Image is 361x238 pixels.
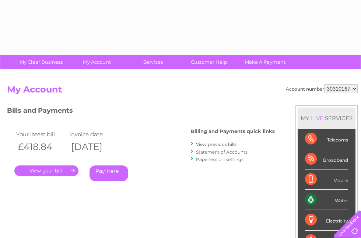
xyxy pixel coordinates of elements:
div: MY SERVICES [298,108,355,129]
td: Invoice date [67,129,120,139]
div: Mobile [305,169,348,190]
div: LIVE [309,115,325,122]
div: Water [305,190,348,210]
div: Broadband [305,149,348,169]
a: Statement of Accounts [196,149,248,155]
a: Customer Help [179,55,239,69]
a: View previous bills [196,141,236,147]
div: Account number [286,84,358,93]
div: Telecoms [305,129,348,149]
a: My Clear Business [11,55,71,69]
a: My Account [67,55,127,69]
a: Services [123,55,183,69]
h3: Bills and Payments [7,105,275,118]
h2: My Account [7,84,358,98]
a: Pay Here [90,165,128,181]
a: Paperless bill settings [196,157,243,162]
a: . [14,165,78,176]
div: Electricity [305,210,348,230]
td: Your latest bill [14,129,67,139]
a: Make A Payment [235,55,295,69]
th: [DATE] [67,139,120,154]
h4: Billing and Payments quick links [191,129,275,134]
th: £418.84 [14,139,67,154]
